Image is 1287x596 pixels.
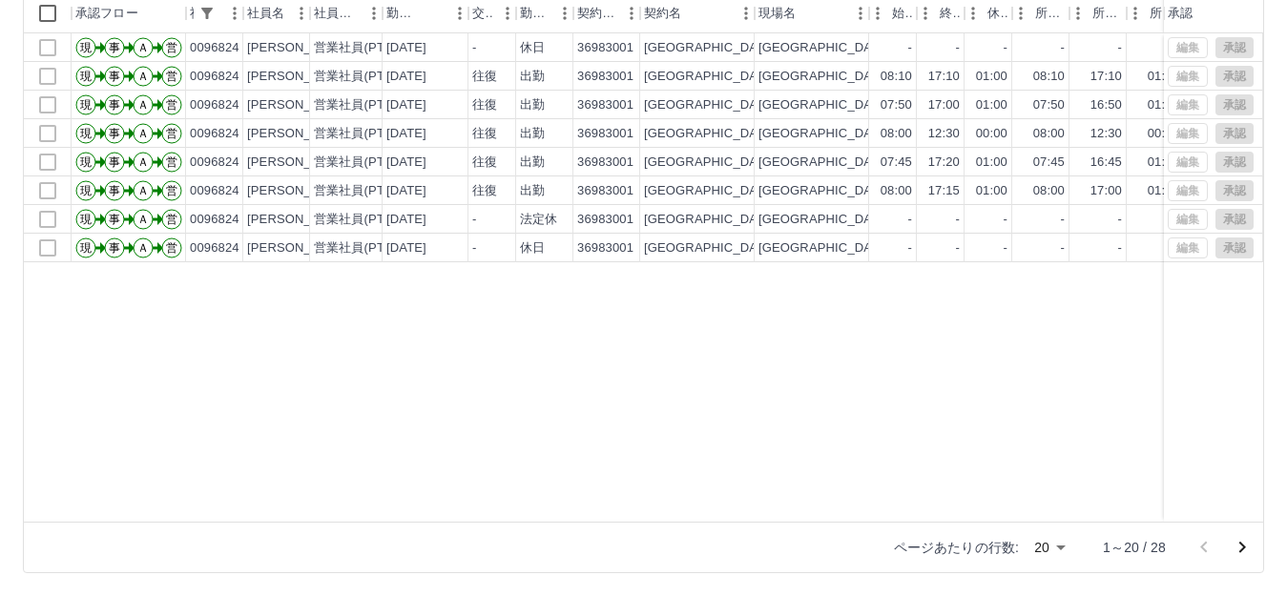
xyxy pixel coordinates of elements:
div: 出勤 [520,154,545,172]
div: 17:10 [928,68,960,86]
div: - [1004,39,1007,57]
div: 休日 [520,39,545,57]
div: 36983001 [577,182,633,200]
text: 現 [80,127,92,140]
text: Ａ [137,41,149,54]
div: 08:00 [881,125,912,143]
div: - [908,39,912,57]
text: 事 [109,98,120,112]
div: 出勤 [520,68,545,86]
div: 01:00 [1148,68,1179,86]
div: 出勤 [520,125,545,143]
div: 20 [1027,534,1072,562]
div: [GEOGRAPHIC_DATA] [644,154,776,172]
div: [PERSON_NAME] [247,96,351,114]
div: 営業社員(PT契約) [314,68,414,86]
div: [GEOGRAPHIC_DATA]学校給食センター [758,39,990,57]
p: ページあたりの行数: [894,538,1019,557]
div: 01:00 [1148,154,1179,172]
text: 営 [166,98,177,112]
div: 17:15 [928,182,960,200]
div: 0096824 [190,154,239,172]
div: 法定休 [520,211,557,229]
div: 07:50 [1033,96,1065,114]
div: - [472,211,476,229]
div: - [1004,239,1007,257]
div: 営業社員(PT契約) [314,125,414,143]
div: 往復 [472,182,497,200]
text: 営 [166,241,177,255]
text: 事 [109,213,120,226]
div: - [1061,239,1065,257]
div: 08:10 [881,68,912,86]
div: [GEOGRAPHIC_DATA] [644,239,776,257]
div: [PERSON_NAME] [247,68,351,86]
div: 営業社員(PT契約) [314,239,414,257]
div: [DATE] [386,39,426,57]
div: 0096824 [190,96,239,114]
div: [GEOGRAPHIC_DATA]学校給食センター [758,125,990,143]
div: - [956,211,960,229]
div: 01:00 [1148,96,1179,114]
text: Ａ [137,241,149,255]
text: 現 [80,155,92,169]
div: 往復 [472,154,497,172]
div: - [472,239,476,257]
text: 現 [80,241,92,255]
div: [PERSON_NAME] [247,125,351,143]
text: 営 [166,155,177,169]
text: 営 [166,184,177,197]
text: 営 [166,41,177,54]
text: 事 [109,70,120,83]
text: 現 [80,184,92,197]
div: 17:00 [1090,182,1122,200]
text: 事 [109,184,120,197]
div: [GEOGRAPHIC_DATA] [644,125,776,143]
div: 0096824 [190,211,239,229]
div: [PERSON_NAME] [247,211,351,229]
div: 36983001 [577,39,633,57]
div: 36983001 [577,96,633,114]
div: 08:00 [881,182,912,200]
div: [GEOGRAPHIC_DATA]学校給食センター [758,96,990,114]
text: 事 [109,41,120,54]
div: 0096824 [190,239,239,257]
div: 営業社員(PT契約) [314,182,414,200]
div: 営業社員(PT契約) [314,39,414,57]
div: 36983001 [577,125,633,143]
text: Ａ [137,155,149,169]
div: 36983001 [577,154,633,172]
div: [GEOGRAPHIC_DATA]学校給食センター [758,68,990,86]
div: [DATE] [386,239,426,257]
div: 08:00 [1033,125,1065,143]
text: Ａ [137,213,149,226]
text: 現 [80,41,92,54]
div: 休日 [520,239,545,257]
div: 0096824 [190,125,239,143]
text: 事 [109,241,120,255]
div: [DATE] [386,96,426,114]
div: 営業社員(PT契約) [314,211,414,229]
div: [GEOGRAPHIC_DATA] [644,68,776,86]
div: 36983001 [577,68,633,86]
div: - [908,211,912,229]
div: - [1004,211,1007,229]
div: 36983001 [577,211,633,229]
div: [PERSON_NAME] [247,154,351,172]
text: Ａ [137,98,149,112]
div: [GEOGRAPHIC_DATA] [644,182,776,200]
div: [PERSON_NAME] [247,39,351,57]
div: 出勤 [520,182,545,200]
text: Ａ [137,127,149,140]
div: 01:00 [976,154,1007,172]
text: 現 [80,213,92,226]
div: 17:00 [928,96,960,114]
div: 01:00 [976,68,1007,86]
div: 12:30 [928,125,960,143]
div: - [956,239,960,257]
div: - [956,39,960,57]
div: 07:45 [881,154,912,172]
div: 17:20 [928,154,960,172]
div: 00:00 [1148,125,1179,143]
div: [GEOGRAPHIC_DATA]学校給食センター [758,154,990,172]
